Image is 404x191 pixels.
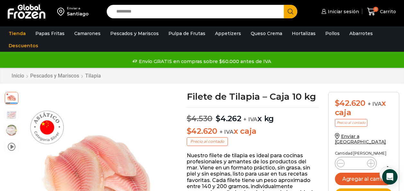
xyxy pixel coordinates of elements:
bdi: 4.530 [187,114,213,123]
input: Product quantity [350,159,362,168]
span: $ [187,126,192,136]
button: Agregar al carrito [335,173,392,185]
a: Hortalizas [289,27,319,40]
a: Tienda [5,27,29,40]
button: Search button [284,5,297,18]
span: $ [187,114,192,123]
h1: Filete de Tilapia – Caja 10 kg [187,92,319,101]
a: Pulpa de Frutas [165,27,209,40]
a: Enviar a [GEOGRAPHIC_DATA] [335,133,386,145]
span: + IVA [368,101,382,107]
span: Iniciar sesión [326,8,359,15]
a: Abarrotes [346,27,376,40]
a: Inicio [11,73,24,79]
p: x kg [187,107,319,123]
span: + IVA [220,129,234,135]
span: + IVA [243,116,257,123]
div: Santiago [67,11,89,17]
span: $ [335,98,340,108]
span: plato-tilapia [5,124,18,137]
a: 0 Carrito [365,4,398,19]
span: $ [216,114,220,123]
div: Open Intercom Messenger [382,169,398,185]
a: Tilapia [85,73,101,79]
a: Appetizers [212,27,244,40]
span: filete-tilapa-140-200 [5,91,18,104]
bdi: 4.262 [216,114,241,123]
p: Precio al contado [187,137,228,146]
span: Carrito [378,8,396,15]
a: Pescados y Mariscos [107,27,162,40]
span: tilapia-4 [5,108,18,121]
bdi: 42.620 [335,98,365,108]
a: Pescados y Mariscos [30,73,79,79]
div: Enviar a [67,6,89,11]
bdi: 42.620 [187,126,217,136]
p: Precio al contado [335,119,367,127]
a: Queso Crema [247,27,285,40]
nav: Breadcrumb [11,73,101,79]
span: 0 [373,7,378,12]
a: Descuentos [5,40,41,52]
p: x caja [187,127,319,136]
div: x caja [335,99,392,117]
a: Papas Fritas [32,27,68,40]
a: Pollos [322,27,343,40]
img: address-field-icon.svg [57,6,67,17]
a: Camarones [71,27,104,40]
p: Cantidad [PERSON_NAME] [335,151,392,156]
a: Iniciar sesión [320,5,359,18]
